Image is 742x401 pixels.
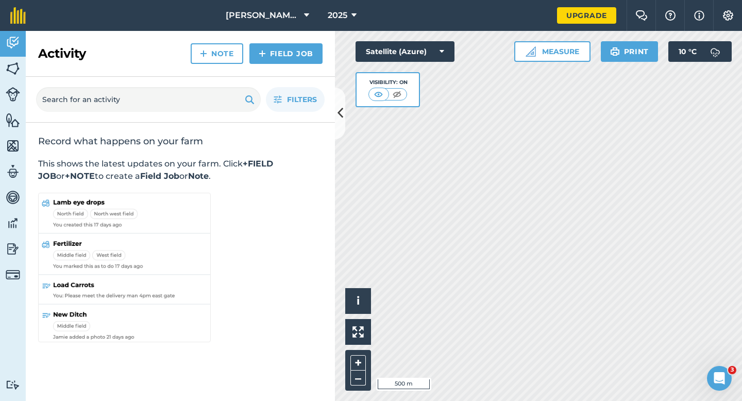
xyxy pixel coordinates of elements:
[226,9,300,22] span: [PERSON_NAME] & Sons Farming LTD
[668,41,732,62] button: 10 °C
[372,89,385,99] img: svg+xml;base64,PHN2ZyB4bWxucz0iaHR0cDovL3d3dy53My5vcmcvMjAwMC9zdmciIHdpZHRoPSI1MCIgaGVpZ2h0PSI0MC...
[38,158,323,182] p: This shows the latest updates on your farm. Click or to create a or .
[38,45,86,62] h2: Activity
[245,93,255,106] img: svg+xml;base64,PHN2ZyB4bWxucz0iaHR0cDovL3d3dy53My5vcmcvMjAwMC9zdmciIHdpZHRoPSIxOSIgaGVpZ2h0PSIyNC...
[601,41,659,62] button: Print
[728,366,736,374] span: 3
[38,135,323,147] h2: Record what happens on your farm
[65,171,95,181] strong: +NOTE
[694,9,704,22] img: svg+xml;base64,PHN2ZyB4bWxucz0iaHR0cDovL3d3dy53My5vcmcvMjAwMC9zdmciIHdpZHRoPSIxNyIgaGVpZ2h0PSIxNy...
[350,355,366,371] button: +
[259,47,266,60] img: svg+xml;base64,PHN2ZyB4bWxucz0iaHR0cDovL3d3dy53My5vcmcvMjAwMC9zdmciIHdpZHRoPSIxNCIgaGVpZ2h0PSIyNC...
[10,7,26,24] img: fieldmargin Logo
[391,89,403,99] img: svg+xml;base64,PHN2ZyB4bWxucz0iaHR0cDovL3d3dy53My5vcmcvMjAwMC9zdmciIHdpZHRoPSI1MCIgaGVpZ2h0PSI0MC...
[635,10,648,21] img: Two speech bubbles overlapping with the left bubble in the forefront
[679,41,697,62] span: 10 ° C
[557,7,616,24] a: Upgrade
[6,87,20,102] img: svg+xml;base64,PD94bWwgdmVyc2lvbj0iMS4wIiBlbmNvZGluZz0idXRmLTgiPz4KPCEtLSBHZW5lcmF0b3I6IEFkb2JlIE...
[6,241,20,257] img: svg+xml;base64,PD94bWwgdmVyc2lvbj0iMS4wIiBlbmNvZGluZz0idXRmLTgiPz4KPCEtLSBHZW5lcmF0b3I6IEFkb2JlIE...
[200,47,207,60] img: svg+xml;base64,PHN2ZyB4bWxucz0iaHR0cDovL3d3dy53My5vcmcvMjAwMC9zdmciIHdpZHRoPSIxNCIgaGVpZ2h0PSIyNC...
[249,43,323,64] a: Field Job
[722,10,734,21] img: A cog icon
[6,164,20,179] img: svg+xml;base64,PD94bWwgdmVyc2lvbj0iMS4wIiBlbmNvZGluZz0idXRmLTgiPz4KPCEtLSBHZW5lcmF0b3I6IEFkb2JlIE...
[6,215,20,231] img: svg+xml;base64,PD94bWwgdmVyc2lvbj0iMS4wIiBlbmNvZGluZz0idXRmLTgiPz4KPCEtLSBHZW5lcmF0b3I6IEFkb2JlIE...
[6,61,20,76] img: svg+xml;base64,PHN2ZyB4bWxucz0iaHR0cDovL3d3dy53My5vcmcvMjAwMC9zdmciIHdpZHRoPSI1NiIgaGVpZ2h0PSI2MC...
[514,41,591,62] button: Measure
[368,78,408,87] div: Visibility: On
[526,46,536,57] img: Ruler icon
[352,326,364,338] img: Four arrows, one pointing top left, one top right, one bottom right and the last bottom left
[328,9,347,22] span: 2025
[188,171,209,181] strong: Note
[356,41,454,62] button: Satellite (Azure)
[287,94,317,105] span: Filters
[266,87,325,112] button: Filters
[36,87,261,112] input: Search for an activity
[664,10,677,21] img: A question mark icon
[191,43,243,64] a: Note
[6,268,20,282] img: svg+xml;base64,PD94bWwgdmVyc2lvbj0iMS4wIiBlbmNvZGluZz0idXRmLTgiPz4KPCEtLSBHZW5lcmF0b3I6IEFkb2JlIE...
[6,380,20,390] img: svg+xml;base64,PD94bWwgdmVyc2lvbj0iMS4wIiBlbmNvZGluZz0idXRmLTgiPz4KPCEtLSBHZW5lcmF0b3I6IEFkb2JlIE...
[705,41,726,62] img: svg+xml;base64,PD94bWwgdmVyc2lvbj0iMS4wIiBlbmNvZGluZz0idXRmLTgiPz4KPCEtLSBHZW5lcmF0b3I6IEFkb2JlIE...
[707,366,732,391] iframe: Intercom live chat
[610,45,620,58] img: svg+xml;base64,PHN2ZyB4bWxucz0iaHR0cDovL3d3dy53My5vcmcvMjAwMC9zdmciIHdpZHRoPSIxOSIgaGVpZ2h0PSIyNC...
[140,171,179,181] strong: Field Job
[6,112,20,128] img: svg+xml;base64,PHN2ZyB4bWxucz0iaHR0cDovL3d3dy53My5vcmcvMjAwMC9zdmciIHdpZHRoPSI1NiIgaGVpZ2h0PSI2MC...
[345,288,371,314] button: i
[350,371,366,386] button: –
[357,294,360,307] span: i
[6,138,20,154] img: svg+xml;base64,PHN2ZyB4bWxucz0iaHR0cDovL3d3dy53My5vcmcvMjAwMC9zdmciIHdpZHRoPSI1NiIgaGVpZ2h0PSI2MC...
[6,190,20,205] img: svg+xml;base64,PD94bWwgdmVyc2lvbj0iMS4wIiBlbmNvZGluZz0idXRmLTgiPz4KPCEtLSBHZW5lcmF0b3I6IEFkb2JlIE...
[6,35,20,51] img: svg+xml;base64,PD94bWwgdmVyc2lvbj0iMS4wIiBlbmNvZGluZz0idXRmLTgiPz4KPCEtLSBHZW5lcmF0b3I6IEFkb2JlIE...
